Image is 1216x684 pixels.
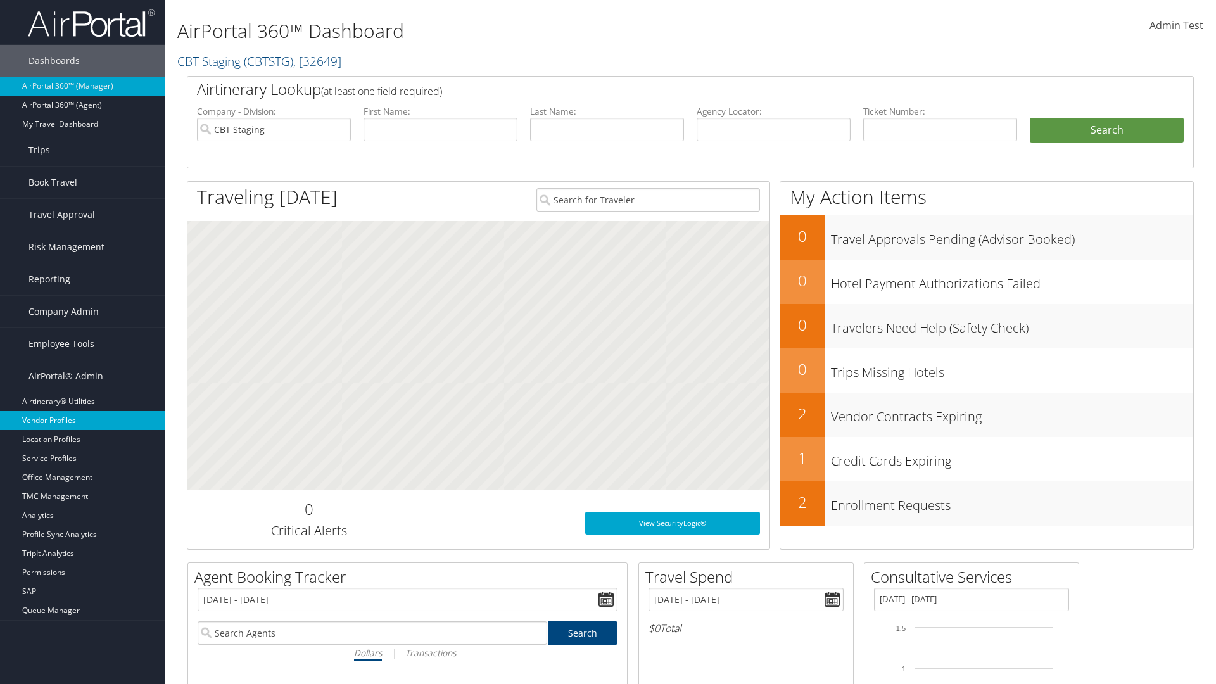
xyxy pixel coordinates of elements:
[536,188,760,212] input: Search for Traveler
[831,446,1193,470] h3: Credit Cards Expiring
[780,481,1193,526] a: 2Enrollment Requests
[896,624,906,632] tspan: 1.5
[780,348,1193,393] a: 0Trips Missing Hotels
[585,512,760,535] a: View SecurityLogic®
[780,403,825,424] h2: 2
[198,645,617,661] div: |
[831,313,1193,337] h3: Travelers Need Help (Safety Check)
[28,8,155,38] img: airportal-logo.png
[780,215,1193,260] a: 0Travel Approvals Pending (Advisor Booked)
[645,566,853,588] h2: Travel Spend
[831,224,1193,248] h3: Travel Approvals Pending (Advisor Booked)
[530,105,684,118] label: Last Name:
[197,184,338,210] h1: Traveling [DATE]
[780,314,825,336] h2: 0
[697,105,851,118] label: Agency Locator:
[780,270,825,291] h2: 0
[354,647,382,659] i: Dollars
[1030,118,1184,143] button: Search
[780,304,1193,348] a: 0Travelers Need Help (Safety Check)
[28,45,80,77] span: Dashboards
[197,498,421,520] h2: 0
[177,18,861,44] h1: AirPortal 360™ Dashboard
[1149,6,1203,46] a: Admin Test
[780,447,825,469] h2: 1
[28,263,70,295] span: Reporting
[863,105,1017,118] label: Ticket Number:
[321,84,442,98] span: (at least one field required)
[28,328,94,360] span: Employee Tools
[831,490,1193,514] h3: Enrollment Requests
[28,360,103,392] span: AirPortal® Admin
[780,225,825,247] h2: 0
[780,184,1193,210] h1: My Action Items
[197,522,421,540] h3: Critical Alerts
[780,358,825,380] h2: 0
[405,647,456,659] i: Transactions
[28,231,104,263] span: Risk Management
[28,296,99,327] span: Company Admin
[871,566,1079,588] h2: Consultative Services
[28,134,50,166] span: Trips
[197,105,351,118] label: Company - Division:
[780,393,1193,437] a: 2Vendor Contracts Expiring
[780,260,1193,304] a: 0Hotel Payment Authorizations Failed
[364,105,517,118] label: First Name:
[831,357,1193,381] h3: Trips Missing Hotels
[831,402,1193,426] h3: Vendor Contracts Expiring
[831,269,1193,293] h3: Hotel Payment Authorizations Failed
[649,621,844,635] h6: Total
[780,491,825,513] h2: 2
[28,167,77,198] span: Book Travel
[197,79,1100,100] h2: Airtinerary Lookup
[293,53,341,70] span: , [ 32649 ]
[177,53,341,70] a: CBT Staging
[902,665,906,673] tspan: 1
[649,621,660,635] span: $0
[1149,18,1203,32] span: Admin Test
[198,621,547,645] input: Search Agents
[780,437,1193,481] a: 1Credit Cards Expiring
[548,621,618,645] a: Search
[28,199,95,231] span: Travel Approval
[244,53,293,70] span: ( CBTSTG )
[194,566,627,588] h2: Agent Booking Tracker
